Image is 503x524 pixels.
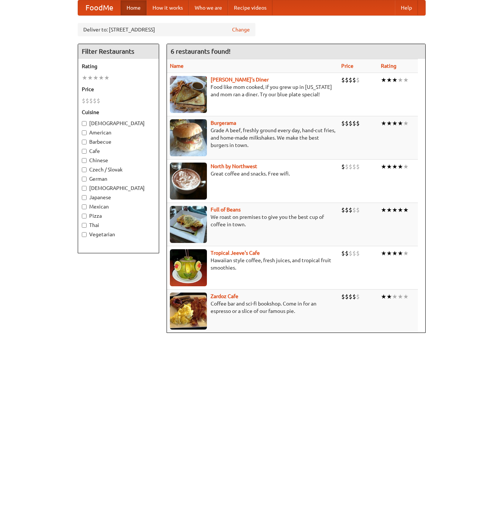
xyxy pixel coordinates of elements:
[386,76,392,84] li: ★
[352,163,356,171] li: $
[403,206,409,214] li: ★
[82,175,155,183] label: German
[392,163,398,171] li: ★
[349,249,352,257] li: $
[82,167,87,172] input: Czech / Slovak
[78,44,159,59] h4: Filter Restaurants
[352,76,356,84] li: $
[85,97,89,105] li: $
[381,63,396,69] a: Rating
[78,23,255,36] div: Deliver to: [STREET_ADDRESS]
[349,293,352,301] li: $
[82,157,155,164] label: Chinese
[82,221,155,229] label: Thai
[82,129,155,136] label: American
[232,26,250,33] a: Change
[82,231,155,238] label: Vegetarian
[345,76,349,84] li: $
[170,206,207,243] img: beans.jpg
[82,130,87,135] input: American
[170,170,335,177] p: Great coffee and snacks. Free wifi.
[398,163,403,171] li: ★
[82,138,155,146] label: Barbecue
[345,163,349,171] li: $
[211,120,236,126] a: Burgerama
[398,76,403,84] li: ★
[170,293,207,330] img: zardoz.jpg
[341,119,345,127] li: $
[82,140,87,144] input: Barbecue
[398,206,403,214] li: ★
[93,74,98,82] li: ★
[211,207,241,213] b: Full of Beans
[82,186,87,191] input: [DEMOGRAPHIC_DATA]
[82,149,87,154] input: Cafe
[356,163,360,171] li: $
[398,293,403,301] li: ★
[82,212,155,220] label: Pizza
[352,119,356,127] li: $
[386,293,392,301] li: ★
[392,206,398,214] li: ★
[170,127,335,149] p: Grade A beef, freshly ground every day, hand-cut fries, and home-made milkshakes. We make the bes...
[170,83,335,98] p: Food like mom cooked, if you grew up in [US_STATE] and mom ran a diner. Try our blue plate special!
[171,48,231,55] ng-pluralize: 6 restaurants found!
[356,206,360,214] li: $
[98,74,104,82] li: ★
[341,76,345,84] li: $
[82,177,87,181] input: German
[386,163,392,171] li: ★
[356,76,360,84] li: $
[392,293,398,301] li: ★
[211,163,257,169] a: North by Northwest
[211,293,238,299] b: Zardoz Cafe
[170,163,207,200] img: north.jpg
[82,147,155,155] label: Cafe
[392,119,398,127] li: ★
[82,204,87,209] input: Mexican
[82,97,85,105] li: $
[381,293,386,301] li: ★
[403,119,409,127] li: ★
[403,249,409,257] li: ★
[356,293,360,301] li: $
[345,293,349,301] li: $
[97,97,100,105] li: $
[349,206,352,214] li: $
[82,223,87,228] input: Thai
[352,249,356,257] li: $
[381,119,386,127] li: ★
[211,77,269,83] a: [PERSON_NAME]'s Diner
[381,206,386,214] li: ★
[349,76,352,84] li: $
[398,119,403,127] li: ★
[386,249,392,257] li: ★
[82,194,155,201] label: Japanese
[381,76,386,84] li: ★
[170,213,335,228] p: We roast on premises to give you the best cup of coffee in town.
[345,206,349,214] li: $
[403,163,409,171] li: ★
[93,97,97,105] li: $
[228,0,272,15] a: Recipe videos
[82,195,87,200] input: Japanese
[170,300,335,315] p: Coffee bar and sci-fi bookshop. Come in for an espresso or a slice of our famous pie.
[341,249,345,257] li: $
[386,119,392,127] li: ★
[170,257,335,271] p: Hawaiian style coffee, fresh juices, and tropical fruit smoothies.
[170,119,207,156] img: burgerama.jpg
[87,74,93,82] li: ★
[211,250,260,256] a: Tropical Jeeve's Cafe
[349,119,352,127] li: $
[386,206,392,214] li: ★
[398,249,403,257] li: ★
[170,249,207,286] img: jeeves.jpg
[356,119,360,127] li: $
[78,0,121,15] a: FoodMe
[147,0,189,15] a: How it works
[341,63,353,69] a: Price
[352,293,356,301] li: $
[89,97,93,105] li: $
[82,232,87,237] input: Vegetarian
